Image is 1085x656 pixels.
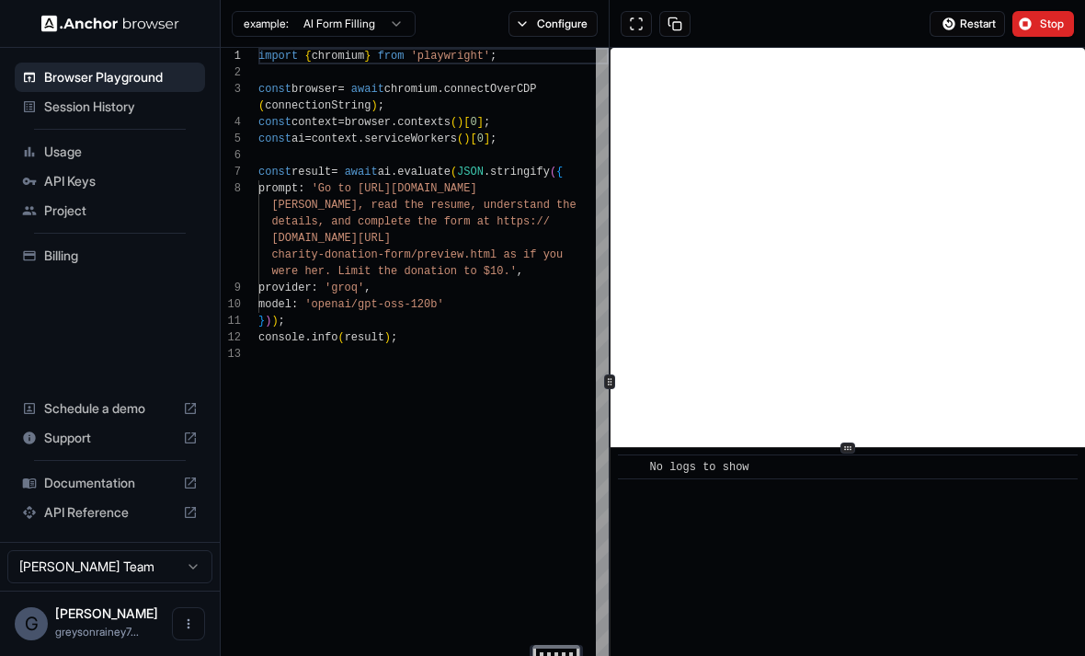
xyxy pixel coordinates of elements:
span: const [258,83,291,96]
div: Project [15,196,205,225]
div: 3 [221,81,241,98]
span: 'openai/gpt-oss-120b' [304,298,443,311]
span: ai [378,166,391,178]
span: . [391,166,397,178]
span: { [556,166,563,178]
span: ( [550,166,556,178]
span: ; [391,331,397,344]
span: const [258,132,291,145]
span: result [291,166,331,178]
span: Usage [44,143,198,161]
span: Browser Playground [44,68,198,86]
span: [ [463,116,470,129]
div: 6 [221,147,241,164]
img: Anchor Logo [41,15,179,32]
span: Documentation [44,474,176,492]
span: Support [44,429,176,447]
div: 1 [221,48,241,64]
div: Session History [15,92,205,121]
span: result [345,331,384,344]
span: ; [484,116,490,129]
span: serviceWorkers [364,132,457,145]
div: 12 [221,329,241,346]
span: Project [44,201,198,220]
div: API Reference [15,498,205,527]
span: ] [477,116,484,129]
button: Open menu [172,607,205,640]
span: ) [384,331,391,344]
span: 0 [477,132,484,145]
span: from [378,50,405,63]
span: : [298,182,304,195]
span: API Reference [44,503,176,522]
span: [DOMAIN_NAME][URL] [271,232,391,245]
span: ( [451,166,457,178]
span: provider [258,282,312,294]
span: No logs to show [650,461,749,474]
div: Billing [15,241,205,270]
span: ​ [627,458,636,477]
span: stringify [490,166,550,178]
span: = [337,83,344,96]
span: ( [457,132,463,145]
span: = [331,166,337,178]
span: . [358,132,364,145]
span: await [351,83,384,96]
button: Restart [930,11,1005,37]
span: ; [490,132,497,145]
div: 5 [221,131,241,147]
span: Greyson Rainey [55,605,158,621]
div: Schedule a demo [15,394,205,423]
span: were her. Limit the donation to $10.' [271,265,516,278]
span: 'groq' [325,282,364,294]
span: 'playwright' [411,50,490,63]
span: contexts [397,116,451,129]
span: Stop [1040,17,1066,31]
span: . [304,331,311,344]
span: charity-donation-form/preview.html as if you [271,248,563,261]
span: { [304,50,311,63]
span: , [364,282,371,294]
span: greysonrainey7@gmail.com [55,625,139,639]
span: connectionString [265,99,371,112]
span: Restart [960,17,996,31]
div: 9 [221,280,241,296]
button: Copy session ID [659,11,691,37]
button: Configure [508,11,598,37]
span: prompt [258,182,298,195]
span: ) [265,315,271,328]
span: const [258,116,291,129]
span: ; [279,315,285,328]
span: ) [457,116,463,129]
span: ( [451,116,457,129]
span: browser [345,116,391,129]
span: connectOverCDP [444,83,537,96]
span: Billing [44,247,198,265]
span: ; [490,50,497,63]
span: example: [244,17,289,31]
div: API Keys [15,167,205,196]
div: Documentation [15,468,205,498]
span: details, and complete the form at https:// [271,215,549,228]
div: 10 [221,296,241,313]
span: evaluate [397,166,451,178]
div: 7 [221,164,241,180]
span: [ [470,132,476,145]
span: . [437,83,443,96]
span: . [391,116,397,129]
span: = [337,116,344,129]
span: ) [371,99,377,112]
span: context [312,132,358,145]
span: model [258,298,291,311]
span: browser [291,83,337,96]
div: Support [15,423,205,453]
span: chromium [312,50,365,63]
span: ) [463,132,470,145]
div: G [15,607,48,640]
span: Session History [44,98,198,116]
span: const [258,166,291,178]
span: chromium [384,83,438,96]
span: ] [484,132,490,145]
span: API Keys [44,172,198,190]
span: = [304,132,311,145]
